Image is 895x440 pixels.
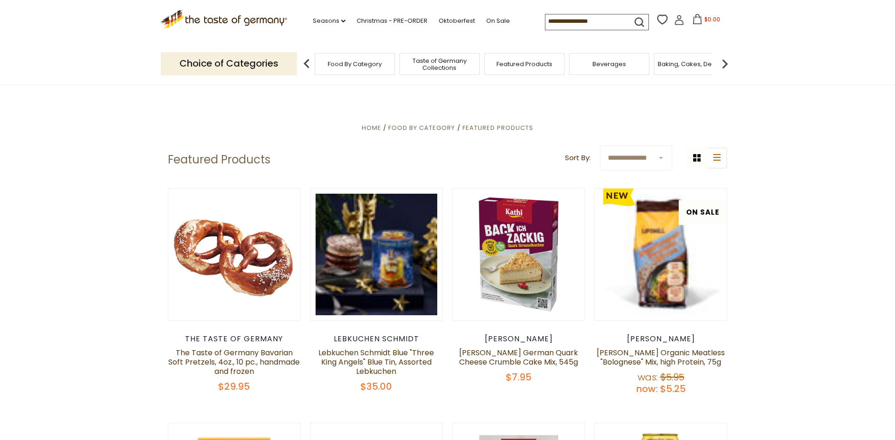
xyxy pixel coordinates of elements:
p: Choice of Categories [161,52,297,75]
a: Lebkuchen Schmidt Blue "Three King Angels" Blue Tin, Assorted Lebkuchen [318,347,434,377]
img: Lebkuchen Schmidt Blue "Three King Angels" Blue Tin, Assorted Lebkuchen [310,189,442,320]
img: Kathi German Quark Cheese Crumble Cake Mix, 545g [453,189,585,320]
div: [PERSON_NAME] [594,334,727,344]
a: On Sale [486,16,510,26]
a: Oktoberfest [439,16,475,26]
a: Home [362,123,381,132]
a: Taste of Germany Collections [402,57,477,71]
a: The Taste of Germany Bavarian Soft Pretzels, 4oz., 10 pc., handmade and frozen [168,347,300,377]
a: Baking, Cakes, Desserts [658,61,730,68]
a: Food By Category [328,61,382,68]
a: Food By Category [388,123,455,132]
a: [PERSON_NAME] German Quark Cheese Crumble Cake Mix, 545g [459,347,578,367]
span: $0.00 [704,15,720,23]
img: previous arrow [297,54,316,73]
button: $0.00 [686,14,726,28]
a: Christmas - PRE-ORDER [357,16,427,26]
span: $35.00 [360,380,392,393]
span: $29.95 [218,380,250,393]
a: Seasons [313,16,345,26]
label: Now: [636,382,658,395]
a: Beverages [592,61,626,68]
div: The Taste of Germany [168,334,301,344]
div: Lebkuchen Schmidt [310,334,443,344]
span: $7.95 [506,371,531,384]
h1: Featured Products [168,153,270,167]
label: Was: [638,371,658,384]
img: The Taste of Germany Bavarian Soft Pretzels, 4oz., 10 pc., handmade and frozen [168,189,300,320]
div: [PERSON_NAME] [452,334,585,344]
label: Sort By: [565,152,591,164]
a: [PERSON_NAME] Organic Meatless "Bolognese" Mix, high Protein, 75g [597,347,725,367]
span: $5.25 [660,382,686,395]
a: Featured Products [496,61,552,68]
img: Lamotte Organic Meatless "Bolognese" Mix, high Protein, 75g [595,189,727,320]
img: next arrow [716,54,734,73]
a: Featured Products [462,123,533,132]
span: $5.95 [660,371,684,384]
